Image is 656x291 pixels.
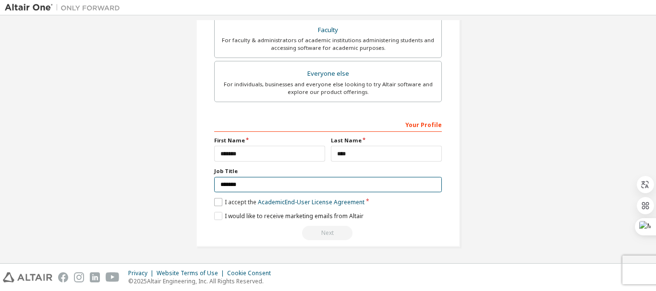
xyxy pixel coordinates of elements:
a: Academic End-User License Agreement [258,198,364,206]
img: Altair One [5,3,125,12]
div: For individuals, businesses and everyone else looking to try Altair software and explore our prod... [220,81,436,96]
img: altair_logo.svg [3,272,52,282]
div: Everyone else [220,67,436,81]
div: For faculty & administrators of academic institutions administering students and accessing softwa... [220,36,436,52]
label: I accept the [214,198,364,206]
div: Cookie Consent [227,269,277,277]
div: Faculty [220,23,436,37]
label: Last Name [331,137,442,144]
div: Your Profile [214,116,442,132]
label: I would like to receive marketing emails from Altair [214,212,364,220]
img: facebook.svg [58,272,68,282]
p: © 2025 Altair Engineering, Inc. All Rights Reserved. [128,277,277,285]
div: Website Terms of Use [157,269,227,277]
div: Privacy [128,269,157,277]
img: linkedin.svg [90,272,100,282]
img: instagram.svg [74,272,84,282]
img: youtube.svg [106,272,120,282]
label: First Name [214,137,325,144]
div: Read and acccept EULA to continue [214,226,442,240]
label: Job Title [214,167,442,175]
